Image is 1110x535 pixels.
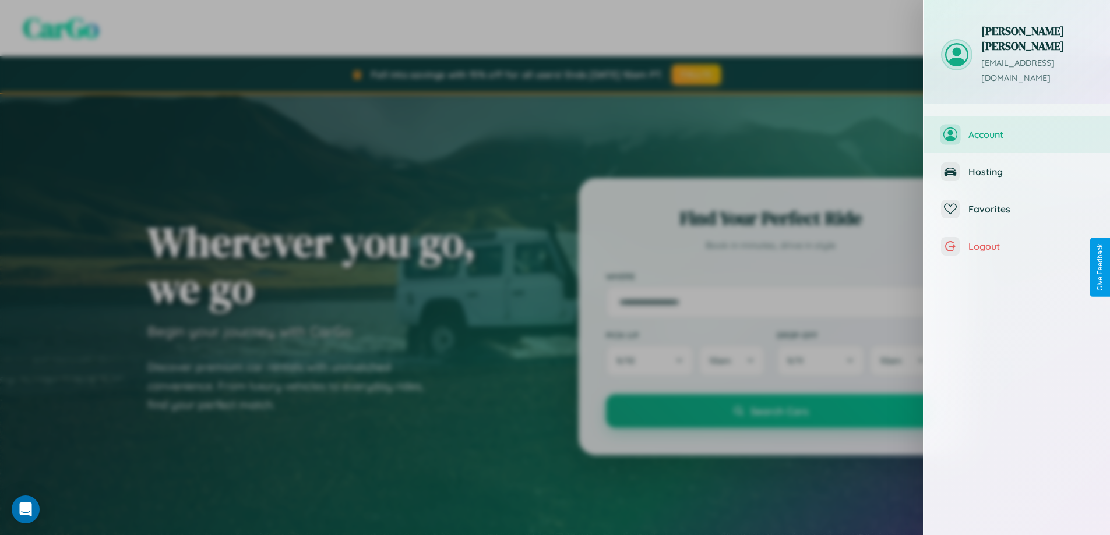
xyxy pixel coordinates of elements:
button: Logout [924,228,1110,265]
button: Favorites [924,190,1110,228]
h3: [PERSON_NAME] [PERSON_NAME] [981,23,1093,54]
span: Favorites [968,203,1093,215]
button: Account [924,116,1110,153]
div: Open Intercom Messenger [12,495,40,523]
p: [EMAIL_ADDRESS][DOMAIN_NAME] [981,56,1093,86]
span: Logout [968,240,1093,252]
span: Account [968,129,1093,140]
div: Give Feedback [1096,244,1104,291]
span: Hosting [968,166,1093,178]
button: Hosting [924,153,1110,190]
